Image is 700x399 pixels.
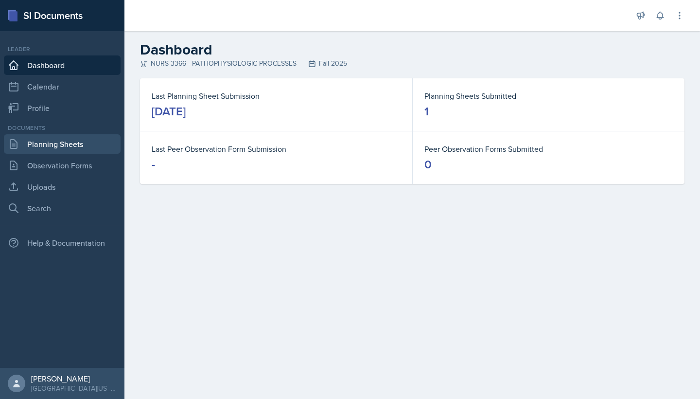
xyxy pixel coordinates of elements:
dt: Peer Observation Forms Submitted [424,143,673,155]
dt: Planning Sheets Submitted [424,90,673,102]
div: Leader [4,45,121,54]
a: Observation Forms [4,156,121,175]
dt: Last Peer Observation Form Submission [152,143,401,155]
h2: Dashboard [140,41,684,58]
div: [PERSON_NAME] [31,374,117,383]
a: Profile [4,98,121,118]
div: [DATE] [152,104,186,119]
div: [GEOGRAPHIC_DATA][US_STATE] [31,383,117,393]
div: 1 [424,104,429,119]
div: NURS 3366 - PATHOPHYSIOLOGIC PROCESSES Fall 2025 [140,58,684,69]
div: - [152,157,155,172]
a: Uploads [4,177,121,197]
a: Calendar [4,77,121,96]
div: Documents [4,124,121,132]
a: Planning Sheets [4,134,121,154]
div: 0 [424,157,432,172]
div: Help & Documentation [4,233,121,253]
a: Dashboard [4,55,121,75]
dt: Last Planning Sheet Submission [152,90,401,102]
a: Search [4,199,121,218]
